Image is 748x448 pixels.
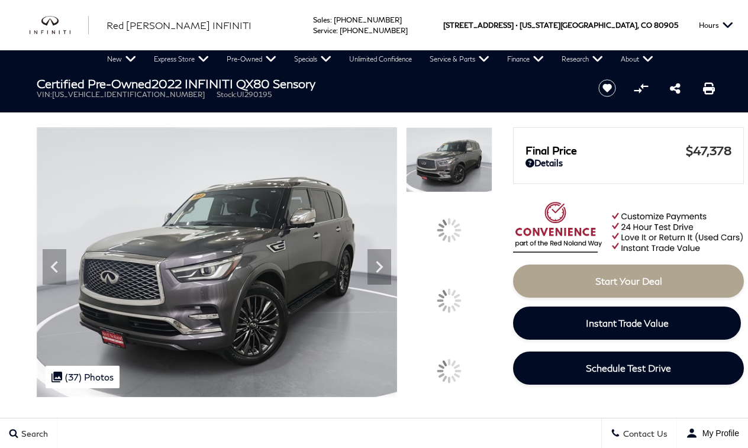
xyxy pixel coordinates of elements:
[46,366,120,388] div: (37) Photos
[340,50,421,68] a: Unlimited Confidence
[218,50,285,68] a: Pre-Owned
[37,77,578,90] h1: 2022 INFINITI QX80 Sensory
[421,50,498,68] a: Service & Parts
[632,79,650,97] button: Compare vehicle
[107,18,252,33] a: Red [PERSON_NAME] INFINITI
[498,50,553,68] a: Finance
[217,90,237,99] span: Stock:
[37,90,52,99] span: VIN:
[553,50,612,68] a: Research
[513,352,744,385] a: Schedule Test Drive
[145,50,218,68] a: Express Store
[612,50,662,68] a: About
[670,81,681,95] a: Share this Certified Pre-Owned 2022 INFINITI QX80 Sensory
[525,144,686,157] span: Final Price
[513,265,744,298] a: Start Your Deal
[98,50,662,68] nav: Main Navigation
[237,90,272,99] span: UI290195
[334,15,402,24] a: [PHONE_NUMBER]
[340,26,408,35] a: [PHONE_NUMBER]
[98,50,145,68] a: New
[686,143,731,157] span: $47,378
[52,90,205,99] span: [US_VEHICLE_IDENTIFICATION_NUMBER]
[594,79,620,98] button: Save vehicle
[313,15,330,24] span: Sales
[586,317,669,328] span: Instant Trade Value
[313,26,336,35] span: Service
[677,418,748,448] button: user-profile-menu
[37,76,151,91] strong: Certified Pre-Owned
[443,21,678,30] a: [STREET_ADDRESS] • [US_STATE][GEOGRAPHIC_DATA], CO 80905
[525,157,731,168] a: Details
[37,127,397,397] img: Certified Used 2022 Anthracite Gray INFINITI Sensory image 1
[703,81,715,95] a: Print this Certified Pre-Owned 2022 INFINITI QX80 Sensory
[18,428,48,439] span: Search
[30,16,89,35] img: INFINITI
[30,16,89,35] a: infiniti
[595,275,662,286] span: Start Your Deal
[620,428,668,439] span: Contact Us
[285,50,340,68] a: Specials
[336,26,338,35] span: :
[406,127,492,192] img: Certified Used 2022 Anthracite Gray INFINITI Sensory image 1
[330,15,332,24] span: :
[525,143,731,157] a: Final Price $47,378
[513,307,741,340] a: Instant Trade Value
[698,428,739,438] span: My Profile
[586,362,671,373] span: Schedule Test Drive
[107,20,252,31] span: Red [PERSON_NAME] INFINITI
